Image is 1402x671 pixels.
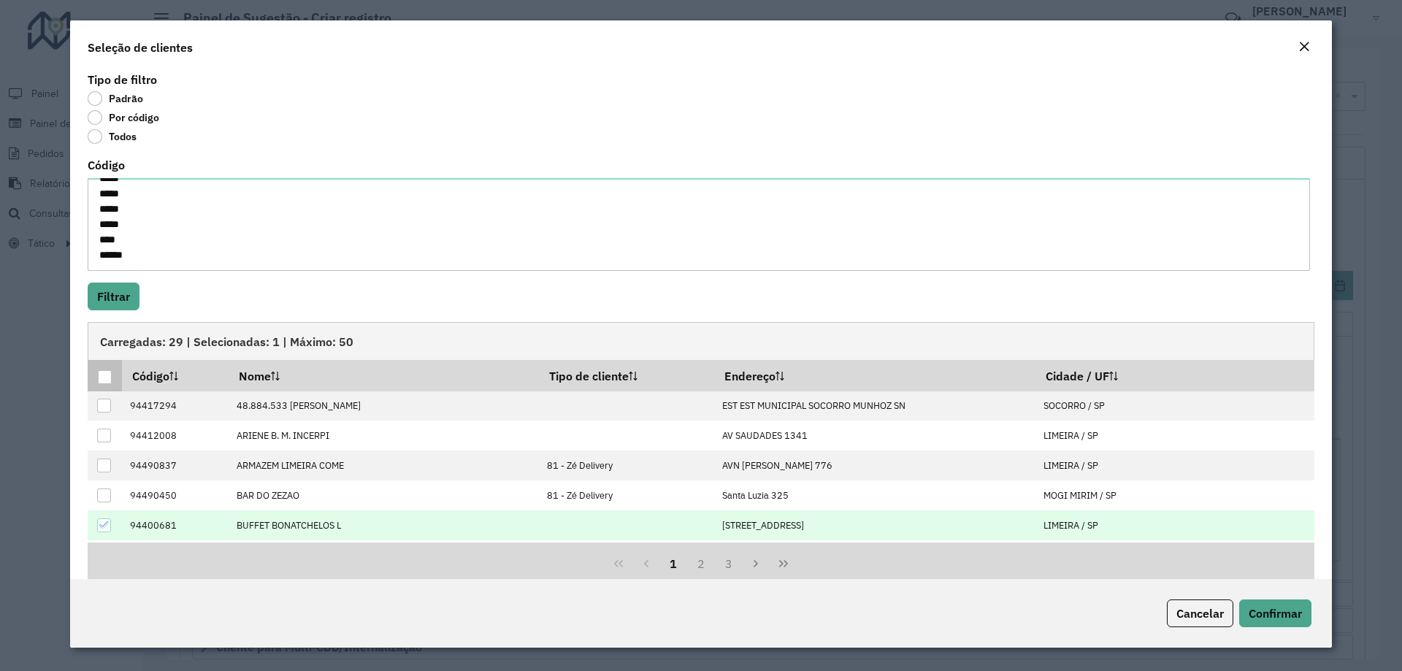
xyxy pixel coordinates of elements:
[1035,510,1314,540] td: LIMEIRA / SP
[540,480,715,510] td: 81 - Zé Delivery
[229,510,540,540] td: BUFFET BONATCHELOS L
[1167,599,1233,627] button: Cancelar
[122,391,229,421] td: 94417294
[229,540,540,570] td: CASCATA DO VINHO ADE
[540,450,715,480] td: 81 - Zé Delivery
[714,421,1035,450] td: AV SAUDADES 1341
[1249,606,1302,621] span: Confirmar
[1294,38,1314,57] button: Close
[714,360,1035,391] th: Endereço
[88,91,143,106] label: Padrão
[229,391,540,421] td: 48.884.533 [PERSON_NAME]
[229,450,540,480] td: ARMAZEM LIMEIRA COME
[88,110,159,125] label: Por código
[88,39,193,56] h4: Seleção de clientes
[229,480,540,510] td: BAR DO ZEZAO
[1298,41,1310,53] em: Fechar
[1035,391,1314,421] td: SOCORRO / SP
[122,540,229,570] td: 94410811
[659,550,687,578] button: 1
[715,550,743,578] button: 3
[1176,606,1224,621] span: Cancelar
[1035,421,1314,450] td: LIMEIRA / SP
[122,450,229,480] td: 94490837
[687,550,715,578] button: 2
[122,360,229,391] th: Código
[122,421,229,450] td: 94412008
[1035,480,1314,510] td: MOGI MIRIM / SP
[88,322,1314,360] div: Carregadas: 29 | Selecionadas: 1 | Máximo: 50
[1035,360,1314,391] th: Cidade / UF
[229,421,540,450] td: ARIENE B. M. INCERPI
[714,510,1035,540] td: [STREET_ADDRESS]
[1035,450,1314,480] td: LIMEIRA / SP
[122,510,229,540] td: 94400681
[88,156,125,174] label: Código
[88,283,139,310] button: Filtrar
[1239,599,1311,627] button: Confirmar
[540,360,715,391] th: Tipo de cliente
[540,540,715,570] td: 5 - Noturna
[88,71,157,88] label: Tipo de filtro
[1035,540,1314,570] td: LIMEIRA / SP
[714,450,1035,480] td: AVN [PERSON_NAME] 776
[122,480,229,510] td: 94490450
[88,129,137,144] label: Todos
[714,391,1035,421] td: EST EST MUNICIPAL SOCORRO MUNHOZ SN
[229,360,540,391] th: Nome
[770,550,797,578] button: Last Page
[714,480,1035,510] td: Santa Luzia 325
[743,550,770,578] button: Next Page
[714,540,1035,570] td: AV [PERSON_NAME] 455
